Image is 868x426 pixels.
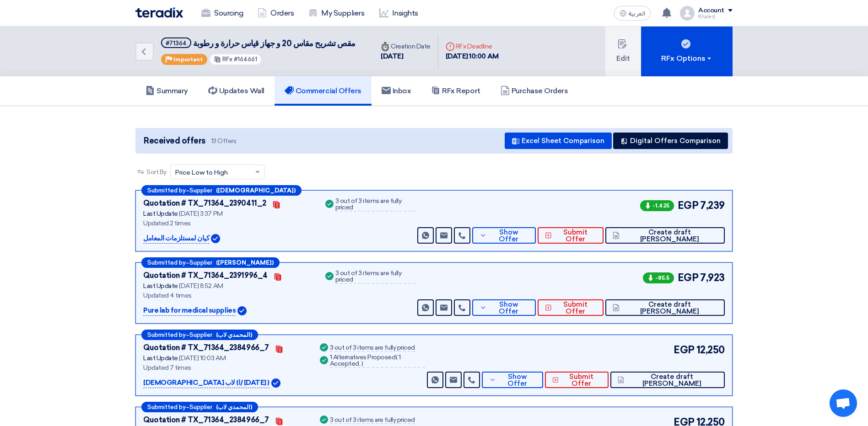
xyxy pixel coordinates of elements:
[271,378,280,388] img: Verified Account
[237,306,247,315] img: Verified Account
[194,3,250,23] a: Sourcing
[173,56,203,63] span: Important
[216,260,274,266] b: ([PERSON_NAME])
[179,210,222,218] span: [DATE] 3:37 PM
[189,404,212,410] span: Supplier
[640,200,674,211] span: -1,425
[147,187,186,193] span: Submitted by
[141,330,258,340] div: –
[189,187,212,193] span: Supplier
[146,167,167,177] span: Sort By
[330,417,415,424] div: 3 out of 3 items are fully priced
[211,234,220,243] img: Verified Account
[143,270,268,281] div: Quotation # TX_71364_2391996_4
[382,86,411,96] h5: Inbox
[175,168,228,177] span: Price Low to High
[189,332,212,338] span: Supplier
[216,332,252,338] b: (المحمدي لاب)
[179,282,223,290] span: [DATE] 8:52 AM
[830,389,857,417] div: Open chat
[622,229,717,243] span: Create draft [PERSON_NAME]
[143,378,270,389] p: [DEMOGRAPHIC_DATA] لاب (ا/ [DATE] )
[335,270,415,284] div: 3 out of 3 items are fully priced
[361,360,363,367] span: )
[143,354,178,362] span: Last Update
[372,3,426,23] a: Insights
[472,299,536,316] button: Show Offer
[143,282,178,290] span: Last Update
[605,227,725,244] button: Create draft [PERSON_NAME]
[147,404,186,410] span: Submitted by
[189,260,212,266] span: Supplier
[143,210,178,218] span: Last Update
[143,415,269,426] div: Quotation # TX_71364_2384966_7
[614,6,651,21] button: العربية
[330,353,401,367] span: 1 Accepted,
[198,76,275,106] a: Updates Wall
[698,7,724,15] div: Account
[141,185,302,196] div: –
[613,133,728,149] button: Digital Offers Comparison
[143,305,236,316] p: Pure lab for medical supplies
[505,133,612,149] button: Excel Sheet Comparison
[501,86,568,96] h5: Purchase Orders
[446,42,499,51] div: RFx Deadline
[143,218,313,228] div: Updated 2 times
[661,53,713,64] div: RFx Options
[431,86,480,96] h5: RFx Report
[700,270,725,285] span: 7,923
[141,257,280,268] div: –
[626,373,717,387] span: Create draft [PERSON_NAME]
[396,353,398,361] span: (
[381,51,431,62] div: [DATE]
[700,198,725,213] span: 7,239
[143,342,269,353] div: Quotation # TX_71364_2384966_7
[674,342,695,357] span: EGP
[144,135,205,147] span: Received offers
[285,86,361,96] h5: Commercial Offers
[680,6,695,21] img: profile_test.png
[335,198,415,212] div: 3 out of 3 items are fully priced
[622,301,717,315] span: Create draft [PERSON_NAME]
[208,86,264,96] h5: Updates Wall
[147,332,186,338] span: Submitted by
[554,301,596,315] span: Submit Offer
[222,56,232,63] span: RFx
[489,301,529,315] span: Show Offer
[216,404,252,410] b: (المحمدي لاب)
[301,3,372,23] a: My Suppliers
[538,227,604,244] button: Submit Offer
[216,187,296,193] b: ([DEMOGRAPHIC_DATA])
[135,76,198,106] a: Summary
[489,229,529,243] span: Show Offer
[643,272,674,283] span: -85.5
[545,372,609,388] button: Submit Offer
[179,354,226,362] span: [DATE] 10:03 AM
[330,345,415,352] div: 3 out of 3 items are fully priced
[147,260,186,266] span: Submitted by
[330,354,426,368] div: 1 Alternatives Proposed
[143,363,307,373] div: Updated 7 times
[446,51,499,62] div: [DATE] 10:00 AM
[234,56,257,63] span: #164661
[143,291,313,300] div: Updated 4 times
[641,27,733,76] button: RFx Options
[421,76,490,106] a: RFx Report
[275,76,372,106] a: Commercial Offers
[629,11,645,17] span: العربية
[250,3,301,23] a: Orders
[678,270,699,285] span: EGP
[166,40,187,46] div: #71364
[135,7,183,18] img: Teradix logo
[554,229,596,243] span: Submit Offer
[561,373,601,387] span: Submit Offer
[482,372,543,388] button: Show Offer
[605,27,641,76] button: Edit
[472,227,536,244] button: Show Offer
[146,86,188,96] h5: Summary
[143,198,266,209] div: Quotation # TX_71364_2390411_2
[141,402,258,412] div: –
[696,342,725,357] span: 12,250
[161,37,356,49] h5: مقص تشريح مقاس 20 و جهاز قياس حرارة و رطوبة
[491,76,578,106] a: Purchase Orders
